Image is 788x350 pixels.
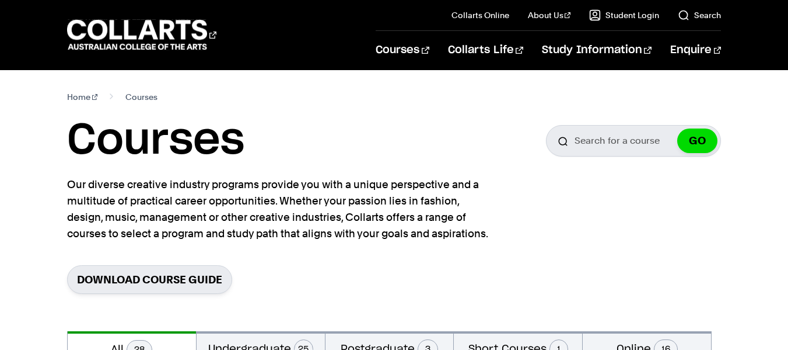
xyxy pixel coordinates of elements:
a: Search [678,9,721,21]
a: Courses [376,31,429,70]
h1: Courses [67,115,244,167]
p: Our diverse creative industry programs provide you with a unique perspective and a multitude of p... [67,176,493,242]
a: Collarts Life [448,31,523,70]
input: Search for a course [546,125,721,157]
a: Download Course Guide [67,265,232,294]
span: Courses [125,89,157,105]
a: Enquire [670,31,721,70]
div: Go to homepage [67,18,216,51]
button: GO [677,129,717,153]
a: Collarts Online [451,9,509,21]
a: Study Information [542,31,652,70]
a: Student Login [589,9,659,21]
a: Home [67,89,98,105]
a: About Us [528,9,571,21]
